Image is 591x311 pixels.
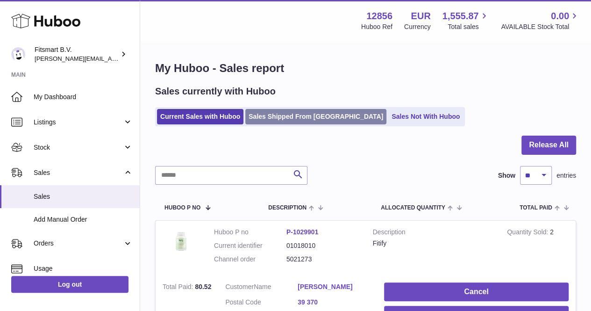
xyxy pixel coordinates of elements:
[164,205,200,211] span: Huboo P no
[11,276,128,293] a: Log out
[34,143,123,152] span: Stock
[214,241,286,250] dt: Current identifier
[245,109,386,124] a: Sales Shipped From [GEOGRAPHIC_DATA]
[500,221,576,275] td: 2
[225,282,298,294] dt: Name
[214,255,286,264] dt: Channel order
[34,239,123,248] span: Orders
[361,22,392,31] div: Huboo Ref
[157,109,243,124] a: Current Sales with Huboo
[442,10,479,22] span: 1,555.87
[163,283,195,293] strong: Total Paid
[298,298,370,307] a: 39 370
[373,228,493,239] strong: Description
[225,283,254,290] span: Customer
[298,282,370,291] a: [PERSON_NAME]
[384,282,569,302] button: Cancel
[268,205,306,211] span: Description
[442,10,490,31] a: 1,555.87 Total sales
[286,241,359,250] dd: 01018010
[411,10,430,22] strong: EUR
[155,85,276,98] h2: Sales currently with Huboo
[195,283,211,290] span: 80.52
[155,61,576,76] h1: My Huboo - Sales report
[501,22,580,31] span: AVAILABLE Stock Total
[34,168,123,177] span: Sales
[286,228,319,236] a: P-1029901
[34,118,123,127] span: Listings
[501,10,580,31] a: 0.00 AVAILABLE Stock Total
[34,215,133,224] span: Add Manual Order
[34,93,133,101] span: My Dashboard
[286,255,359,264] dd: 5021273
[520,205,552,211] span: Total paid
[11,47,25,61] img: jonathan@leaderoo.com
[34,264,133,273] span: Usage
[163,228,200,254] img: 128561739542540.png
[214,228,286,237] dt: Huboo P no
[373,239,493,248] div: Fitify
[404,22,431,31] div: Currency
[498,171,515,180] label: Show
[556,171,576,180] span: entries
[225,298,298,309] dt: Postal Code
[35,45,119,63] div: Fitsmart B.V.
[521,136,576,155] button: Release All
[366,10,392,22] strong: 12856
[448,22,489,31] span: Total sales
[34,192,133,201] span: Sales
[35,55,187,62] span: [PERSON_NAME][EMAIL_ADDRESS][DOMAIN_NAME]
[388,109,463,124] a: Sales Not With Huboo
[551,10,569,22] span: 0.00
[381,205,445,211] span: ALLOCATED Quantity
[507,228,550,238] strong: Quantity Sold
